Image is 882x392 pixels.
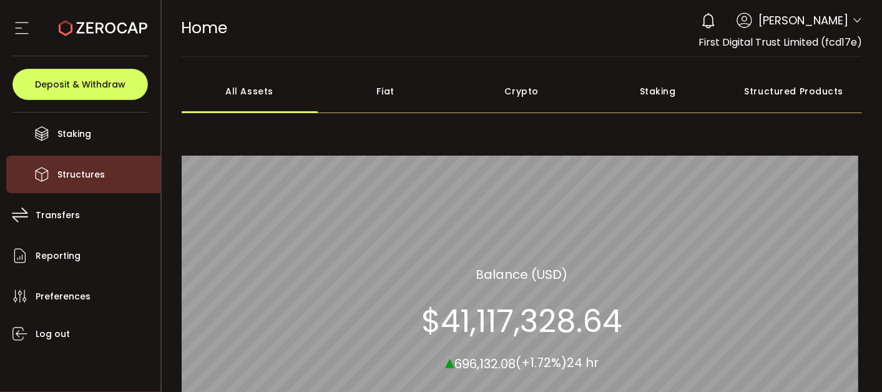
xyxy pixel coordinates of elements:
[318,69,454,113] div: Fiat
[820,332,882,392] iframe: Chat Widget
[758,12,848,29] span: [PERSON_NAME]
[36,206,80,224] span: Transfers
[726,69,862,113] div: Structured Products
[35,80,125,89] span: Deposit & Withdraw
[476,265,567,284] section: Balance (USD)
[36,288,91,306] span: Preferences
[445,348,454,375] span: ▴
[698,35,862,49] span: First Digital Trust Limited (fcd17e)
[421,303,622,340] section: $41,117,328.64
[590,69,726,113] div: Staking
[454,69,590,113] div: Crypto
[567,354,599,372] span: 24 hr
[57,166,105,184] span: Structures
[182,17,228,39] span: Home
[182,69,318,113] div: All Assets
[516,354,567,372] span: (+1.72%)
[36,325,70,343] span: Log out
[12,69,148,100] button: Deposit & Withdraw
[57,125,91,143] span: Staking
[36,247,81,265] span: Reporting
[454,355,516,373] span: 696,132.08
